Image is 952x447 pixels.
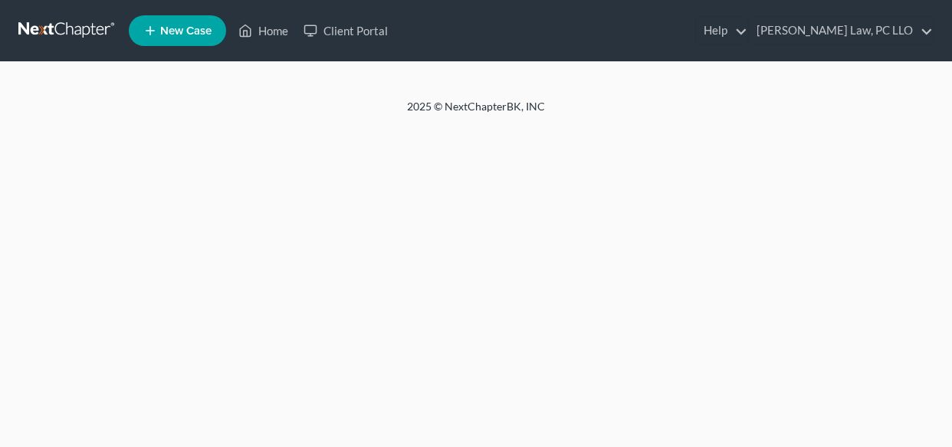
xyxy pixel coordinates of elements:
a: Help [696,17,747,44]
a: Home [231,17,296,44]
a: Client Portal [296,17,396,44]
new-legal-case-button: New Case [129,15,226,46]
div: 2025 © NextChapterBK, INC [39,99,913,127]
a: [PERSON_NAME] Law, PC LLO [749,17,933,44]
